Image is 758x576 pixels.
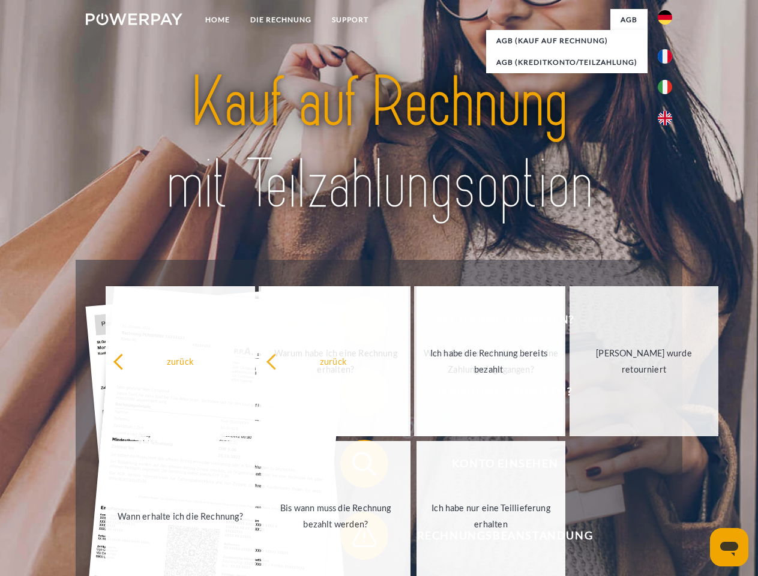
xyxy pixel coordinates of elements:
a: agb [610,9,648,31]
div: Ich habe nur eine Teillieferung erhalten [424,500,559,532]
a: AGB (Kreditkonto/Teilzahlung) [486,52,648,73]
a: Home [195,9,240,31]
img: en [658,111,672,125]
a: SUPPORT [322,9,379,31]
div: [PERSON_NAME] wurde retourniert [577,345,712,377]
img: title-powerpay_de.svg [115,58,643,230]
div: zurück [113,353,248,369]
a: AGB (Kauf auf Rechnung) [486,30,648,52]
div: Ich habe die Rechnung bereits bezahlt [421,345,556,377]
div: Bis wann muss die Rechnung bezahlt werden? [268,500,403,532]
div: Wann erhalte ich die Rechnung? [113,508,248,524]
img: de [658,10,672,25]
img: logo-powerpay-white.svg [86,13,182,25]
a: DIE RECHNUNG [240,9,322,31]
img: it [658,80,672,94]
div: zurück [266,353,401,369]
iframe: Schaltfläche zum Öffnen des Messaging-Fensters [710,528,748,566]
img: fr [658,49,672,64]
